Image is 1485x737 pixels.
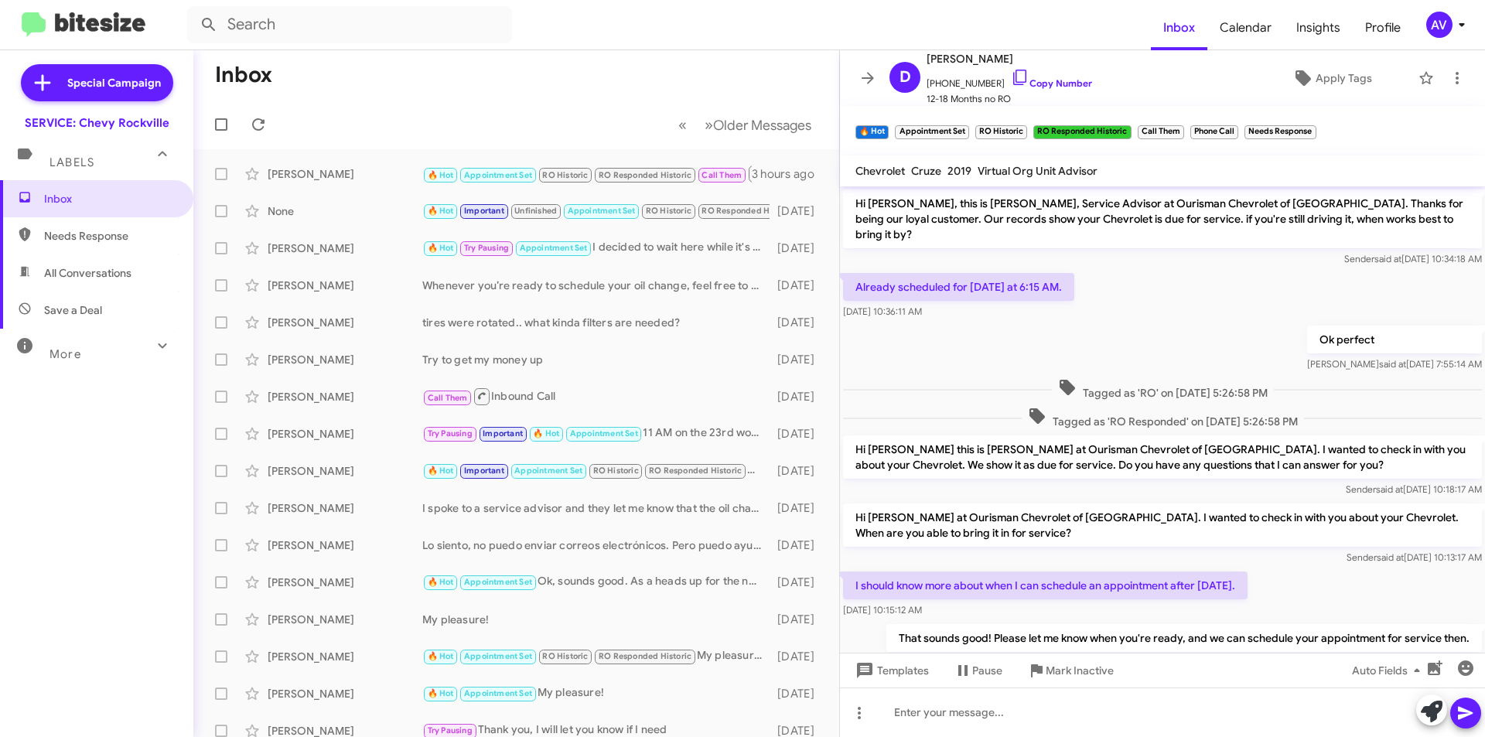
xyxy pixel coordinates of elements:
span: Appointment Set [464,688,532,698]
input: Search [187,6,512,43]
div: [DATE] [770,537,827,553]
p: Ok perfect [1307,326,1482,353]
span: RO Responded Historic [702,206,794,216]
div: [DATE] [770,686,827,701]
div: [DATE] [770,203,827,219]
span: Labels [49,155,94,169]
div: AV [1426,12,1453,38]
button: Apply Tags [1252,64,1411,92]
div: tires were rotated.. what kinda filters are needed? [422,315,770,330]
span: Try Pausing [464,243,509,253]
div: [DATE] [770,315,827,330]
span: 🔥 Hot [428,688,454,698]
div: None [268,203,422,219]
span: 🔥 Hot [428,466,454,476]
small: Needs Response [1244,125,1316,139]
span: RO Historic [542,651,588,661]
span: Cruze [911,164,941,178]
span: Appointment Set [570,428,638,438]
span: Mark Inactive [1046,657,1114,684]
span: Unfinished [514,206,557,216]
a: Inbox [1151,5,1207,50]
button: Pause [941,657,1015,684]
span: RO Historic [593,466,639,476]
span: 🔥 Hot [428,651,454,661]
span: RO Historic [542,170,588,180]
div: [PERSON_NAME] [268,352,422,367]
small: 🔥 Hot [855,125,889,139]
span: 12-18 Months no RO [927,91,1092,107]
button: AV [1413,12,1468,38]
a: Special Campaign [21,64,173,101]
small: Phone Call [1190,125,1238,139]
div: [DATE] [770,241,827,256]
span: Appointment Set [568,206,636,216]
div: [PERSON_NAME] [268,389,422,404]
span: Try Pausing [428,428,473,438]
span: Apply Tags [1316,64,1372,92]
div: [DATE] [770,463,827,479]
div: [PERSON_NAME] [268,575,422,590]
span: Chevrolet [855,164,905,178]
a: Insights [1284,5,1353,50]
div: My pleasure! [422,684,770,702]
span: Appointment Set [520,243,588,253]
div: [DATE] [770,389,827,404]
div: Try to get my money up [422,352,770,367]
span: 2019 [947,164,971,178]
span: Call Them [702,170,742,180]
div: Lo siento, no puedo enviar correos electrónicos. Pero puedo ayudarle a programar una cita para el... [422,537,770,553]
div: Inbound Call [422,387,770,406]
span: Pause [972,657,1002,684]
span: RO Responded Historic [599,170,691,180]
span: Inbox [44,191,176,206]
div: [PERSON_NAME] [268,241,422,256]
div: [PERSON_NAME] [268,426,422,442]
span: More [49,347,81,361]
span: Templates [852,657,929,684]
span: Older Messages [713,117,811,134]
span: Call Them [428,393,468,403]
span: [DATE] 10:15:12 AM [843,604,922,616]
div: 3 hours ago [752,166,827,182]
span: said at [1379,358,1406,370]
span: Sender [DATE] 10:13:17 AM [1347,551,1482,563]
a: Copy Number [1011,77,1092,89]
div: Whenever you’re ready to schedule your oil change, feel free to reach out. I'm here to assist you... [422,278,770,293]
p: I should know more about when I can schedule an appointment after [DATE]. [843,572,1248,599]
span: RO Responded Historic [599,651,691,661]
span: Needs Response [44,228,176,244]
span: « [678,115,687,135]
div: Given that information, I wouldn't say to replace the cabin air filter. We last did that 3.[DATE]... [422,202,770,220]
div: Ok, sounds good. As a heads up for the necessary maintenance, my vehicle is around 44k miles so I... [422,573,770,591]
span: [PERSON_NAME] [927,49,1092,68]
span: 🔥 Hot [428,243,454,253]
span: Important [464,466,504,476]
span: said at [1374,253,1401,264]
span: RO Responded Historic [649,466,742,476]
div: [PERSON_NAME] [268,649,422,664]
span: 🔥 Hot [533,428,559,438]
p: Hi [PERSON_NAME], this is [PERSON_NAME], Service Advisor at Ourisman Chevrolet of [GEOGRAPHIC_DAT... [843,189,1482,248]
p: Already scheduled for [DATE] at 6:15 AM. [843,273,1074,301]
button: Mark Inactive [1015,657,1126,684]
a: Calendar [1207,5,1284,50]
span: [PERSON_NAME] [DATE] 7:55:14 AM [1307,358,1482,370]
span: Sender [DATE] 10:18:17 AM [1346,483,1482,495]
span: said at [1376,483,1403,495]
span: Important [483,428,523,438]
button: Auto Fields [1340,657,1439,684]
div: [PERSON_NAME] [268,686,422,701]
div: [DATE] [770,500,827,516]
div: [PERSON_NAME] [268,278,422,293]
span: All Conversations [44,265,131,281]
div: My apologies, I will update our records. Have a great day! [422,462,770,479]
span: Important [464,206,504,216]
span: Special Campaign [67,75,161,90]
button: Next [695,109,821,141]
span: Try Pausing [428,725,473,735]
span: Auto Fields [1352,657,1426,684]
